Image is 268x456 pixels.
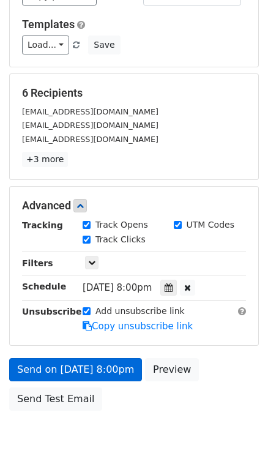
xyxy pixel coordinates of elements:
[22,282,66,291] strong: Schedule
[22,36,69,54] a: Load...
[83,282,152,293] span: [DATE] 8:00pm
[22,18,75,31] a: Templates
[207,397,268,456] div: 聊天小组件
[22,107,158,116] small: [EMAIL_ADDRESS][DOMAIN_NAME]
[22,121,158,130] small: [EMAIL_ADDRESS][DOMAIN_NAME]
[145,358,199,381] a: Preview
[9,387,102,411] a: Send Test Email
[187,219,234,231] label: UTM Codes
[83,321,193,332] a: Copy unsubscribe link
[22,199,246,212] h5: Advanced
[22,152,68,167] a: +3 more
[88,36,120,54] button: Save
[9,358,142,381] a: Send on [DATE] 8:00pm
[95,305,185,318] label: Add unsubscribe link
[22,220,63,230] strong: Tracking
[22,86,246,100] h5: 6 Recipients
[95,233,146,246] label: Track Clicks
[22,135,158,144] small: [EMAIL_ADDRESS][DOMAIN_NAME]
[22,258,53,268] strong: Filters
[95,219,148,231] label: Track Opens
[207,397,268,456] iframe: Chat Widget
[22,307,82,316] strong: Unsubscribe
